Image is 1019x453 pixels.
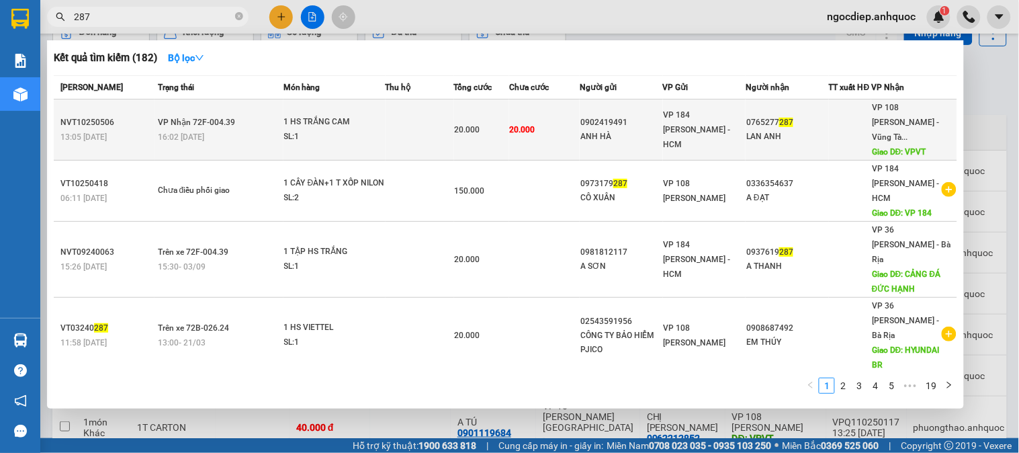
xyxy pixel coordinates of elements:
div: 1 TẬP HS TRẮNG [284,245,385,259]
div: 1 HS VIETTEL [284,321,385,335]
li: 19 [921,378,941,394]
li: Next 5 Pages [899,378,921,394]
span: ••• [899,378,921,394]
img: logo-vxr [11,9,29,29]
div: A THANH [746,259,828,274]
span: Trên xe 72F-004.39 [158,247,228,257]
span: 16:02 [DATE] [158,132,204,142]
span: 06:11 [DATE] [60,194,107,203]
span: 11:58 [DATE] [60,338,107,347]
span: 15:26 [DATE] [60,262,107,272]
div: 0902419491 [580,116,662,130]
span: [PERSON_NAME] [60,83,123,92]
span: Người gửi [580,83,617,92]
span: Giao DĐ: CẢNG ĐÁ ĐỨC HẠNH [872,270,940,294]
div: SL: 1 [284,259,385,274]
span: Trạng thái [158,83,194,92]
button: Bộ lọcdown [157,47,215,69]
div: 0336354637 [746,177,828,191]
div: LAN ANH [746,130,828,144]
span: TT xuất HĐ [829,83,870,92]
img: warehouse-icon [13,87,28,101]
span: close-circle [235,11,243,24]
span: VP 108 [PERSON_NAME] [664,323,726,347]
span: close-circle [235,12,243,20]
li: 5 [883,378,899,394]
span: message [14,425,27,438]
div: 1 CÂY ĐÀN+1 T XỐP NILON [284,176,385,191]
button: left [803,378,819,394]
span: VP 36 [PERSON_NAME] - Bà Rịa [872,225,950,264]
div: CÔNG TY BẢO HIỂM PJICO [580,329,662,357]
span: VP Nhận [871,83,904,92]
div: A SƠN [580,259,662,274]
span: 287 [613,179,627,188]
li: Previous Page [803,378,819,394]
a: 5 [884,378,899,393]
div: SL: 1 [284,130,385,145]
div: Chưa điều phối giao [158,183,259,198]
div: 02543591956 [580,315,662,329]
a: 3 [852,378,867,393]
span: left [807,381,815,389]
div: CÔ XUÂN [580,191,662,205]
div: SL: 2 [284,191,385,206]
span: question-circle [14,364,27,377]
span: right [945,381,953,389]
div: SL: 1 [284,335,385,350]
span: 13:05 [DATE] [60,132,107,142]
li: 1 [819,378,835,394]
span: Tổng cước [454,83,492,92]
li: 3 [851,378,867,394]
input: Tìm tên, số ĐT hoặc mã đơn [74,9,232,24]
span: 287 [779,118,793,127]
span: Thu hộ [386,83,411,92]
span: 20.000 [455,331,480,340]
span: 150.000 [455,186,485,196]
span: 20.000 [455,125,480,134]
span: VP 184 [PERSON_NAME] - HCM [664,110,731,149]
span: plus-circle [942,182,957,197]
span: VP 184 [PERSON_NAME] - HCM [664,240,731,279]
span: Chưa cước [509,83,549,92]
span: Giao DĐ: VPVT [872,147,926,157]
a: 2 [836,378,850,393]
span: search [56,12,65,22]
li: Next Page [941,378,957,394]
span: 20.000 [510,125,535,134]
span: VP 36 [PERSON_NAME] - Bà Rịa [872,301,939,340]
span: 287 [94,323,108,333]
h3: Kết quả tìm kiếm ( 182 ) [54,51,157,65]
div: NVT09240063 [60,245,154,259]
div: 0908687492 [746,321,828,335]
span: down [195,53,204,63]
span: plus-circle [942,327,957,341]
span: 20.000 [455,255,480,264]
span: VP Nhận 72F-004.39 [158,118,235,127]
img: solution-icon [13,54,28,68]
div: EM THÚY [746,335,828,349]
span: notification [14,395,27,407]
div: A ĐẠT [746,191,828,205]
div: 0765277 [746,116,828,130]
div: NVT10250506 [60,116,154,130]
div: ANH HÀ [580,130,662,144]
span: VP 108 [PERSON_NAME] - Vũng Tà... [872,103,939,142]
div: 0973179 [580,177,662,191]
div: 1 HS TRẮNG CAM [284,115,385,130]
div: VT03240 [60,321,154,335]
a: 1 [819,378,834,393]
strong: Bộ lọc [168,52,204,63]
span: Trên xe 72B-026.24 [158,323,229,333]
span: Giao DĐ: HYUNDAI BR [872,345,940,370]
a: 4 [868,378,883,393]
span: VP 184 [PERSON_NAME] - HCM [872,164,939,203]
li: 2 [835,378,851,394]
button: right [941,378,957,394]
span: VP Gửi [663,83,689,92]
a: 19 [922,378,940,393]
div: 0981812117 [580,245,662,259]
span: VP 108 [PERSON_NAME] [664,179,726,203]
span: 15:30 - 03/09 [158,262,206,272]
img: warehouse-icon [13,333,28,347]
